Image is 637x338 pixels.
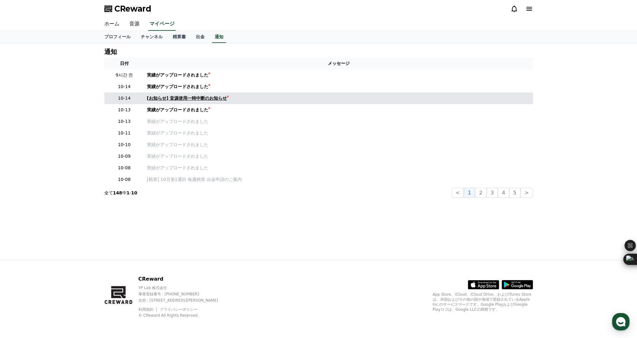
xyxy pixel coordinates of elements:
[475,188,486,198] button: 2
[131,190,137,195] strong: 10
[104,58,144,69] th: 日付
[147,107,208,113] div: 実績がアップロードされました
[487,188,498,198] button: 3
[107,153,142,160] p: 10-09
[160,307,197,312] a: プライバシーポリシー
[2,199,41,214] a: Home
[136,31,168,43] a: チャンネル
[464,188,475,198] button: 1
[138,292,229,297] p: 事業登録番号 : [PHONE_NUMBER]
[147,141,530,148] a: 実績がアップロードされました
[147,95,227,102] div: [お知らせ] 音源使用一時中断のお知らせ
[147,165,530,171] a: 実績がアップロードされました
[147,118,530,125] a: 実績がアップロードされました
[52,209,70,214] span: Messages
[168,31,191,43] a: 精算書
[147,130,530,136] a: 実績がアップロードされました
[124,18,144,31] a: 音源
[138,307,158,312] a: 利用規約
[147,72,208,78] div: 実績がアップロードされました
[107,165,142,171] p: 10-08
[114,4,151,14] span: CReward
[191,31,210,43] a: 出金
[107,141,142,148] p: 10-10
[127,190,130,195] strong: 1
[138,313,229,318] p: © CReward All Rights Reserved.
[107,130,142,136] p: 10-11
[99,31,136,43] a: プロフィール
[147,153,530,160] a: 実績がアップロードされました
[144,58,533,69] th: メッセージ
[498,188,509,198] button: 4
[147,83,208,90] div: 実績がアップロードされました
[509,188,520,198] button: 5
[138,298,229,303] p: 住所 : [STREET_ADDRESS][PERSON_NAME]
[452,188,464,198] button: <
[212,31,226,43] a: 通知
[147,176,530,183] a: [精算] 10月第1週目 毎週精算 出金申請のご案内
[81,199,120,214] a: Settings
[107,95,142,102] p: 10-14
[147,72,530,78] a: 実績がアップロードされました
[16,208,27,213] span: Home
[93,208,108,213] span: Settings
[41,199,81,214] a: Messages
[104,190,138,196] p: 全て 中 -
[104,48,117,55] h4: 通知
[107,83,142,90] p: 10-14
[107,107,142,113] p: 10-13
[107,176,142,183] p: 10-08
[433,292,533,312] p: App Store、iCloud、iCloud Drive、およびiTunes Storeは、米国およびその他の国や地域で登録されているApple Inc.のサービスマークです。Google P...
[147,83,530,90] a: 実績がアップロードされました
[104,4,151,14] a: CReward
[147,107,530,113] a: 実績がアップロードされました
[138,285,229,290] p: YP Lab 株式会社
[138,275,229,283] p: CReward
[99,18,124,31] a: ホーム
[520,188,533,198] button: >
[107,118,142,125] p: 10-13
[147,95,530,102] a: [お知らせ] 音源使用一時中断のお知らせ
[148,18,176,31] a: マイページ
[107,72,142,78] p: 9시간 전
[113,190,122,195] strong: 148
